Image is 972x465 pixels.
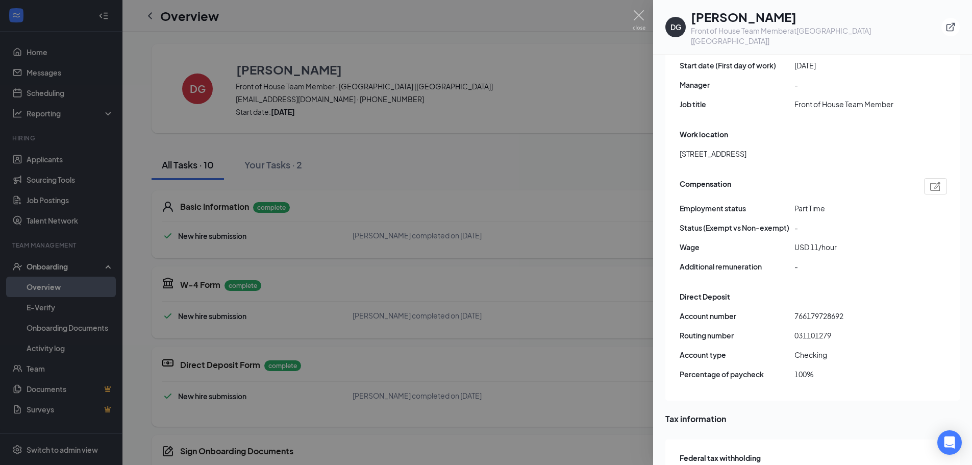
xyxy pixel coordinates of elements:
span: - [794,79,909,90]
span: Routing number [680,330,794,341]
span: Employment status [680,203,794,214]
span: Account type [680,349,794,360]
span: Work location [680,129,728,140]
span: - [794,222,909,233]
span: Percentage of paycheck [680,369,794,380]
span: Manager [680,79,794,90]
span: 031101279 [794,330,909,341]
span: 100% [794,369,909,380]
span: Federal tax withholding [680,452,761,463]
span: Part Time [794,203,909,214]
span: Wage [680,241,794,253]
div: DG [670,22,681,32]
span: - [794,261,909,272]
span: Checking [794,349,909,360]
span: [DATE] [794,60,909,71]
div: Front of House Team Member at [GEOGRAPHIC_DATA] [[GEOGRAPHIC_DATA]] [691,26,941,46]
span: Additional remuneration [680,261,794,272]
span: Job title [680,99,794,110]
button: ExternalLink [941,18,960,36]
span: Tax information [665,412,960,425]
span: Direct Deposit [680,291,730,302]
span: USD 11/hour [794,241,909,253]
span: Compensation [680,178,731,194]
div: Open Intercom Messenger [937,430,962,455]
span: Front of House Team Member [794,99,909,110]
span: 766179728692 [794,310,909,322]
span: [STREET_ADDRESS] [680,148,746,159]
svg: ExternalLink [945,22,956,32]
span: Account number [680,310,794,322]
span: Status (Exempt vs Non-exempt) [680,222,794,233]
span: Start date (First day of work) [680,60,794,71]
h1: [PERSON_NAME] [691,8,941,26]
